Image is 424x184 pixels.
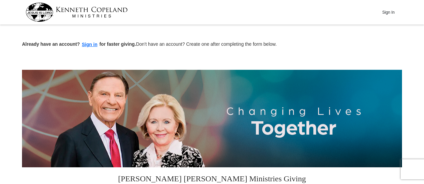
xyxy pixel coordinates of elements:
[22,41,136,47] strong: Already have an account? for faster giving.
[22,41,402,48] p: Don't have an account? Create one after completing the form below.
[26,3,128,22] img: kcm-header-logo.svg
[378,7,398,17] button: Sign In
[80,41,100,48] button: Sign in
